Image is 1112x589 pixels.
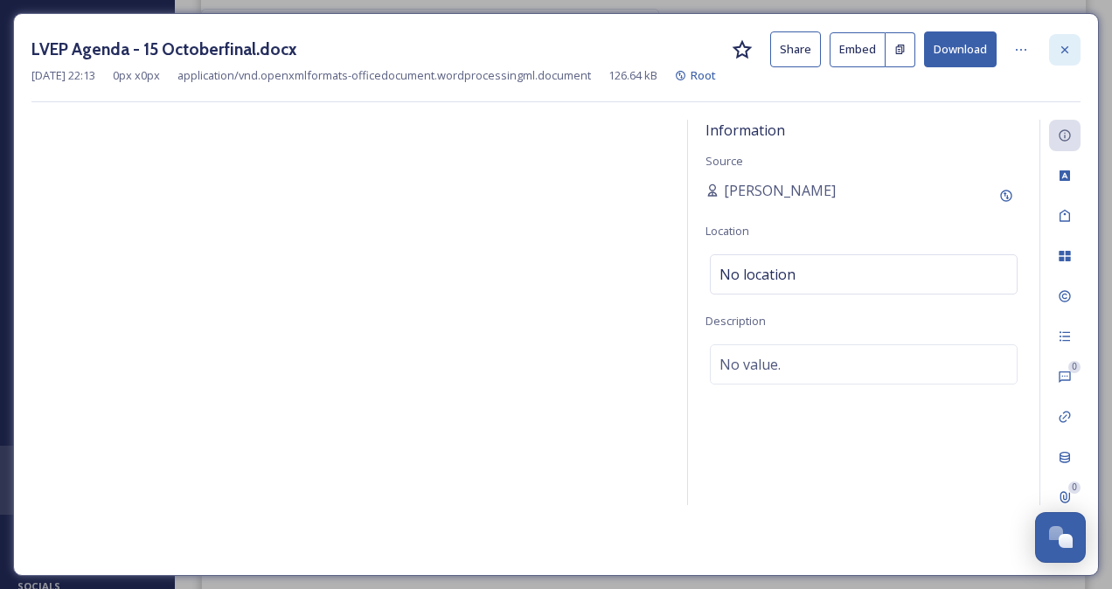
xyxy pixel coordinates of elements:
iframe: msdoc-iframe [31,120,670,558]
span: No location [719,264,796,285]
span: No value. [719,354,781,375]
button: Share [770,31,821,67]
span: Root [691,67,716,83]
button: Download [924,31,997,67]
span: Location [705,223,749,239]
h3: LVEP Agenda - 15 Octoberfinal.docx [31,37,296,62]
span: Description [705,313,766,329]
span: application/vnd.openxmlformats-officedocument.wordprocessingml.document [177,67,591,84]
div: 0 [1068,361,1081,373]
button: Open Chat [1035,512,1086,563]
span: 126.64 kB [608,67,657,84]
div: 0 [1068,482,1081,494]
span: Information [705,121,785,140]
span: [DATE] 22:13 [31,67,95,84]
button: Embed [830,32,886,67]
span: Source [705,153,743,169]
span: 0 px x 0 px [113,67,160,84]
span: [PERSON_NAME] [724,180,836,201]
